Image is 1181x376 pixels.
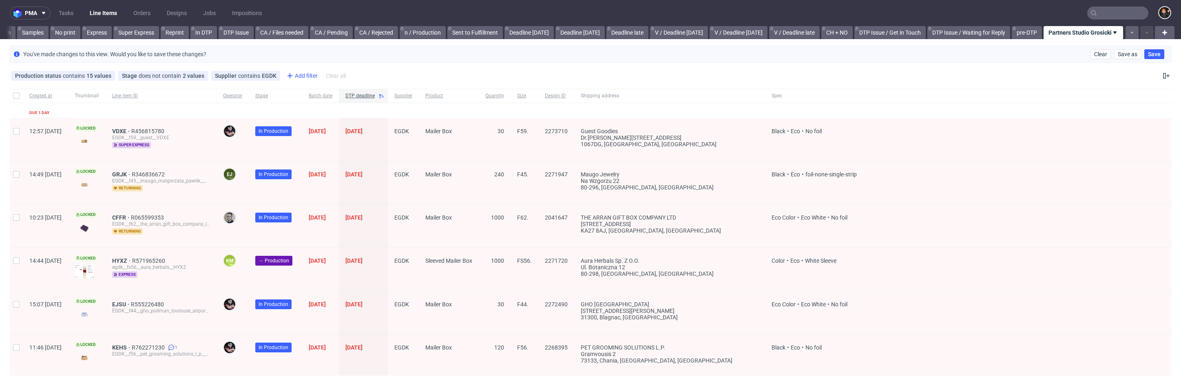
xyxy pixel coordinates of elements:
[224,125,235,137] img: Sylwia Święćkowska
[112,142,151,148] span: super express
[112,301,131,308] a: EJSU
[785,344,791,351] span: •
[581,314,759,321] div: 31300, Blagnac , [GEOGRAPHIC_DATA]
[581,134,759,141] div: Dr.[PERSON_NAME][STREET_ADDRESS]
[29,344,62,351] span: 11:46 [DATE]
[227,7,267,20] a: Impositions
[800,171,805,178] span: •
[650,26,708,39] a: V / Deadline [DATE]
[75,309,94,320] img: version_two_editor_design.png
[345,301,363,308] span: [DATE]
[581,92,759,99] span: Shipping address
[345,257,363,264] span: [DATE]
[772,128,785,134] span: Black
[545,301,568,308] span: 2272490
[831,214,847,221] span: No foil
[13,9,25,18] img: logo
[132,257,167,264] a: R571965260
[259,344,288,351] span: In Production
[1114,49,1141,59] button: Save as
[1144,49,1164,59] button: Save
[29,301,62,308] span: 15:07 [DATE]
[785,128,791,134] span: •
[1090,49,1111,59] button: Clear
[132,344,166,351] a: R762271230
[23,50,206,58] p: You've made changes to this view. Would you like to save these changes?
[498,301,504,308] span: 30
[10,7,51,20] button: pma
[581,171,759,178] div: Maugo Jewelry
[309,92,332,99] span: Batch date
[394,344,409,351] span: EGDK
[606,26,648,39] a: Deadline late
[122,73,139,79] span: Stage
[75,125,97,132] span: Locked
[581,301,759,308] div: GHO [GEOGRAPHIC_DATA]
[394,214,409,221] span: EGDK
[63,73,86,79] span: contains
[50,26,80,39] a: No print
[131,128,166,134] span: R456815780
[82,26,112,39] a: Express
[394,92,412,99] span: Supplier
[29,257,62,264] span: 14:44 [DATE]
[1094,51,1107,57] span: Clear
[581,184,759,191] div: 80-296, [GEOGRAPHIC_DATA] , [GEOGRAPHIC_DATA]
[259,128,288,135] span: In Production
[581,264,759,270] div: ul. Botaniczna 12
[826,301,831,308] span: •
[112,264,210,270] div: egdk__fs56__aura_herbals__HYXZ
[215,73,238,79] span: Supplier
[309,214,326,221] span: [DATE]
[581,128,759,134] div: Guest Goodies
[345,344,363,351] span: [DATE]
[309,257,326,264] span: [DATE]
[75,168,97,175] span: Locked
[75,179,94,190] img: version_two_editor_design
[255,92,296,99] span: Stage
[112,221,210,227] div: EGDK__f62__the_arran_gift_box_company_ltd__CFFR
[262,73,276,79] div: EGDK
[112,344,132,351] span: KEHS
[545,128,568,134] span: 2273710
[139,73,183,79] span: does not contain
[785,257,790,264] span: •
[772,171,785,178] span: Black
[425,171,452,178] span: Mailer Box
[805,128,822,134] span: No foil
[772,257,785,264] span: Color
[772,214,796,221] span: Eco Color
[581,357,759,364] div: 73133, Chania, [GEOGRAPHIC_DATA] , [GEOGRAPHIC_DATA]
[494,171,504,178] span: 240
[504,26,554,39] a: Deadline [DATE]
[112,214,131,221] a: CFFR
[581,227,759,234] div: KA27 8AJ, [GEOGRAPHIC_DATA] , [GEOGRAPHIC_DATA]
[75,220,94,235] img: data
[131,214,166,221] a: R065599353
[485,92,504,99] span: Quantity
[283,69,319,82] div: Add filter
[255,26,308,39] a: CA / Files needed
[112,185,143,191] span: returning
[29,92,62,99] span: Created at
[831,301,847,308] span: No foil
[545,214,568,221] span: 2041647
[112,171,132,178] span: GRJK
[581,178,759,184] div: Na Wzgorzu 22
[224,169,235,180] figcaption: EJ
[800,128,805,134] span: •
[494,344,504,351] span: 120
[425,92,472,99] span: Product
[161,26,189,39] a: Reprint
[112,257,132,264] a: HYXZ
[75,341,97,348] span: Locked
[826,214,831,221] span: •
[425,214,452,221] span: Mailer Box
[162,7,192,20] a: Designs
[86,73,111,79] div: 15 values
[581,351,759,357] div: Gramvousis 2
[927,26,1010,39] a: DTP Issue / Waiting for Reply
